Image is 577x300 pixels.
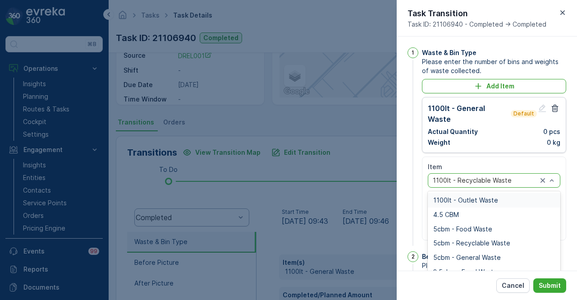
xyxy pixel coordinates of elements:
[543,127,560,136] p: 0 pcs
[408,251,418,262] div: 2
[433,197,498,204] span: 1100lt - Outlet Waste
[408,7,546,20] p: Task Transition
[408,20,546,29] span: Task ID: 21106940 - Completed -> Completed
[433,240,510,247] span: 5cbm - Recyclable Waste
[422,261,566,270] span: Please take before photo.
[486,82,514,91] p: Add Item
[408,47,418,58] div: 1
[533,278,566,293] button: Submit
[433,226,492,233] span: 5cbm - Food Waste
[433,268,498,276] span: 2.5cbm - Food Waste
[428,127,478,136] p: Actual Quantity
[547,138,560,147] p: 0 kg
[433,254,501,261] span: 5cbm - General Waste
[513,110,535,117] p: Default
[539,281,561,290] p: Submit
[496,278,530,293] button: Cancel
[428,163,442,171] label: Item
[422,252,468,261] p: Before Picture
[422,79,566,93] button: Add Item
[502,281,524,290] p: Cancel
[428,103,509,125] p: 1100lt - General Waste
[428,138,450,147] p: Weight
[422,57,566,75] span: Please enter the number of bins and weights of waste collected.
[422,48,476,57] p: Waste & Bin Type
[433,211,459,218] span: 4.5 CBM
